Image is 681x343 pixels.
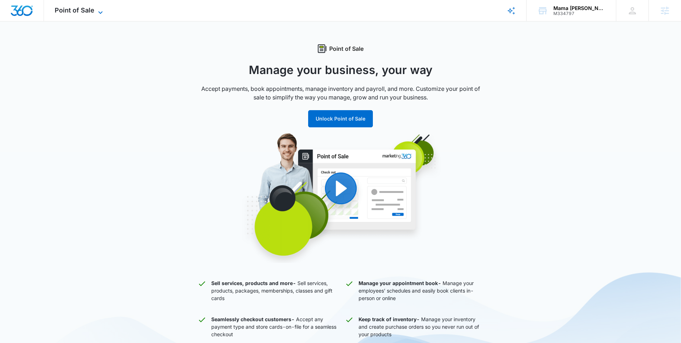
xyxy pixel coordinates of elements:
img: Point of Sale [205,132,477,263]
p: Manage your employees’ schedules and easily book clients in-person or online [359,279,484,302]
img: tab_keywords_by_traffic_grey.svg [71,41,77,47]
p: Accept any payment type and store cards-on-file for a seamless checkout [211,315,336,338]
div: Point of Sale [198,44,484,53]
div: Domain: [DOMAIN_NAME] [19,19,79,24]
div: account id [553,11,606,16]
a: Unlock Point of Sale [308,116,373,122]
div: Keywords by Traffic [79,42,120,47]
div: account name [553,5,606,11]
strong: Manage your appointment book - [359,280,441,286]
img: tab_domain_overview_orange.svg [19,41,25,47]
p: Sell services, products, packages, memberships, classes and gift cards [211,279,336,302]
img: logo_orange.svg [11,11,17,17]
h1: Manage your business, your way [198,62,484,79]
p: Accept payments, book appointments, manage inventory and payroll, and more. Customize your point ... [198,84,484,102]
img: website_grey.svg [11,19,17,24]
div: Domain Overview [27,42,64,47]
p: Manage your inventory and create purchase orders so you never run out of your products [359,315,484,338]
strong: Keep track of inventory - [359,316,420,322]
span: Point of Sale [55,6,94,14]
strong: Sell services, products and more - [211,280,296,286]
div: v 4.0.25 [20,11,35,17]
strong: Seamlessly checkout customers - [211,316,295,322]
button: Unlock Point of Sale [308,110,373,127]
